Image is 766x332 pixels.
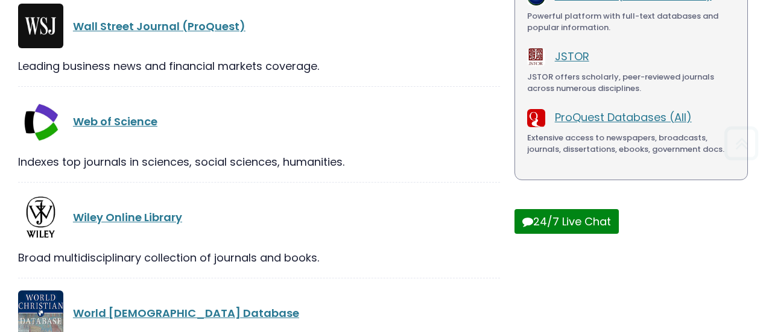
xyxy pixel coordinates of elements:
button: 24/7 Live Chat [514,209,619,234]
a: Wall Street Journal (ProQuest) [73,19,245,34]
div: Extensive access to newspapers, broadcasts, journals, dissertations, ebooks, government docs. [527,132,735,155]
div: JSTOR offers scholarly, peer-reviewed journals across numerous disciplines. [527,71,735,95]
div: Powerful platform with full-text databases and popular information. [527,10,735,34]
div: Leading business news and financial markets coverage. [18,58,500,74]
a: Wiley Online Library [73,210,182,225]
a: Back to Top [720,132,763,154]
a: ProQuest Databases (All) [555,110,692,125]
a: JSTOR [555,49,589,64]
a: World [DEMOGRAPHIC_DATA] Database [73,305,299,321]
div: Indexes top journals in sciences, social sciences, humanities. [18,154,500,170]
div: Broad multidisciplinary collection of journals and books. [18,249,500,266]
a: Web of Science [73,114,157,129]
